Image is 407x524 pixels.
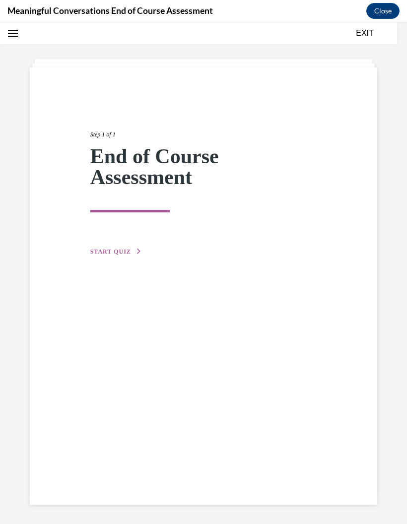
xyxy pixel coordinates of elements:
button: START QUIZ [90,225,142,234]
span: START QUIZ [90,226,131,233]
button: EXIT [335,5,395,17]
div: End of Course Assessment [90,124,317,165]
button: Close [366,3,400,19]
button: Open navigation menu [6,4,20,18]
h4: Meaningful Conversations End of Course Assessment [7,4,213,17]
div: Step 1 of 1 [90,107,317,118]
